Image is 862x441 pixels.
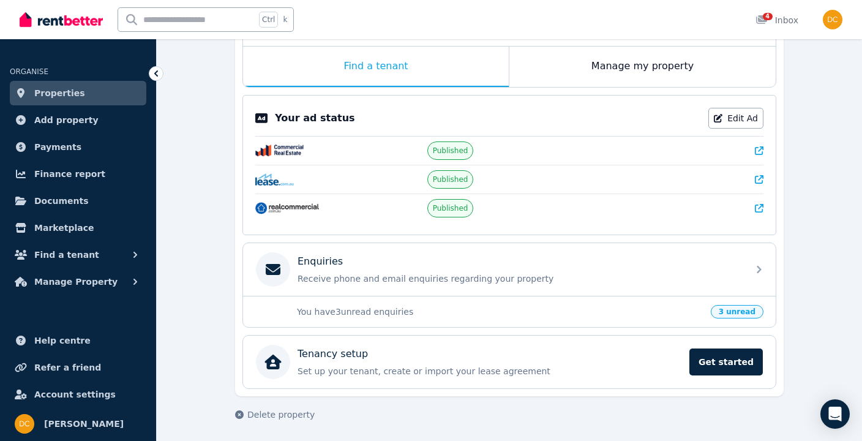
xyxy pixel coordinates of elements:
img: David Chapman [823,10,842,29]
a: Add property [10,108,146,132]
span: Help centre [34,333,91,348]
a: Help centre [10,328,146,353]
p: Your ad status [275,111,354,126]
span: k [283,15,287,24]
span: Delete property [247,409,315,421]
span: Marketplace [34,221,94,235]
span: Account settings [34,387,116,402]
span: [PERSON_NAME] [44,417,124,431]
div: Inbox [755,14,798,26]
div: Manage my property [509,47,776,87]
button: Find a tenant [10,243,146,267]
span: Published [433,175,468,184]
div: Open Intercom Messenger [820,399,850,429]
a: Finance report [10,162,146,186]
button: Manage Property [10,269,146,294]
p: Set up your tenant, create or import your lease agreement [298,365,682,377]
a: EnquiriesReceive phone and email enquiries regarding your property [243,243,776,296]
img: CommercialRealEstate.com.au [255,145,304,157]
span: Published [433,203,468,213]
span: Properties [34,86,85,100]
span: Find a tenant [34,247,99,262]
span: Finance report [34,167,105,181]
span: Refer a friend [34,360,101,375]
a: Edit Ad [708,108,763,129]
a: Documents [10,189,146,213]
p: Enquiries [298,254,343,269]
p: Tenancy setup [298,347,368,361]
span: ORGANISE [10,67,48,76]
span: Get started [689,349,763,375]
img: David Chapman [15,414,34,434]
a: Tenancy setupSet up your tenant, create or import your lease agreementGet started [243,336,776,388]
span: Payments [34,140,81,154]
img: Lease.com.au [255,173,294,186]
span: Add property [34,113,99,127]
span: 3 unread [711,305,763,318]
span: Ctrl [259,12,278,28]
a: Payments [10,135,146,159]
span: Documents [34,194,89,208]
p: You have 3 unread enquiries [297,306,703,318]
a: Properties [10,81,146,105]
p: Receive phone and email enquiries regarding your property [298,273,741,285]
button: Delete property [235,409,315,421]
div: Find a tenant [243,47,509,87]
a: Account settings [10,382,146,407]
img: RealCommercial.com.au [255,202,319,214]
a: Refer a friend [10,355,146,380]
span: 4 [763,13,773,20]
span: Manage Property [34,274,118,289]
a: Marketplace [10,216,146,240]
img: RentBetter [20,10,103,29]
span: Published [433,146,468,156]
